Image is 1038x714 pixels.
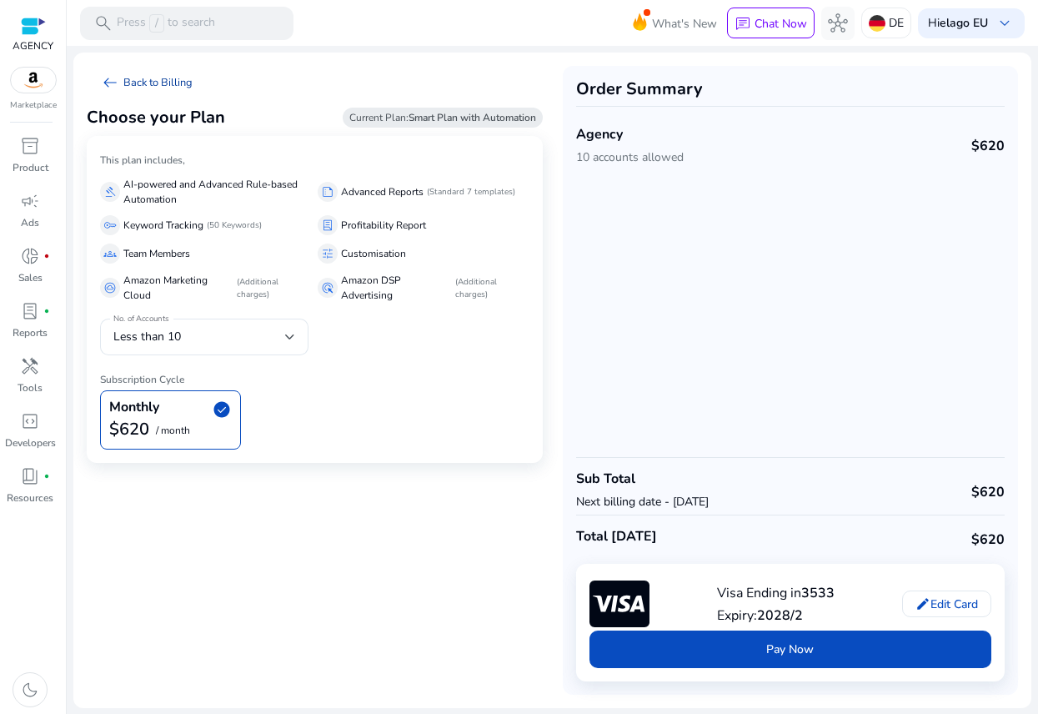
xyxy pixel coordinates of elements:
[7,490,53,505] p: Resources
[20,246,40,266] span: donut_small
[123,246,190,261] p: Team Members
[915,596,930,611] mat-icon: edit
[409,111,536,124] b: Smart Plan with Automation
[123,218,203,233] p: Keyword Tracking
[20,466,40,486] span: book_4
[717,608,835,624] h4: Expiry:
[889,8,904,38] p: DE
[801,584,835,602] b: 3533
[103,219,117,232] span: key
[100,73,120,93] span: arrow_left_alt
[341,218,426,233] p: Profitability Report
[11,68,56,93] img: amazon.svg
[87,108,225,128] h3: Choose your Plan
[13,325,48,340] p: Reports
[455,276,529,301] p: (Additional charges)
[93,13,113,33] span: search
[930,596,978,613] span: Edit Card
[207,219,262,232] p: (50 Keywords)
[113,314,168,325] mat-label: No. of Accounts
[43,473,50,480] span: fiber_manual_record
[117,14,215,33] p: Press to search
[103,247,117,260] span: groups
[995,13,1015,33] span: keyboard_arrow_down
[902,591,991,617] button: Edit Card
[20,356,40,376] span: handyman
[18,380,43,395] p: Tools
[928,18,988,29] p: Hi
[21,215,39,230] p: Ads
[717,586,835,601] h4: Visa Ending in
[156,425,190,436] p: / month
[20,301,40,321] span: lab_profile
[87,66,206,99] a: arrow_left_altBack to Billing
[727,8,815,39] button: chatChat Now
[100,154,529,166] h6: This plan includes,
[757,606,803,625] b: 2028/2
[18,270,43,285] p: Sales
[341,273,451,303] p: Amazon DSP Advertising
[576,529,657,545] h4: Total [DATE]
[123,177,311,207] p: AI-powered and Advanced Rule-based Automation
[10,99,57,112] p: Marketplace
[321,247,334,260] span: tune
[109,400,159,415] h4: Monthly
[103,185,117,199] span: gavel
[43,308,50,314] span: fiber_manual_record
[5,435,56,450] p: Developers
[321,185,334,199] span: summarize
[766,641,814,658] span: Pay Now
[149,14,164,33] span: /
[940,15,988,31] b: elago EU
[735,16,751,33] span: chat
[212,400,232,420] span: check_circle
[103,281,117,294] span: cloud_circle
[576,127,684,143] h4: Agency
[589,631,992,668] button: Pay Now
[821,7,855,40] button: hub
[109,418,149,440] b: $620
[576,493,709,510] p: Next billing date - [DATE]
[13,38,53,53] p: AGENCY
[755,16,807,32] p: Chat Now
[13,160,48,175] p: Product
[971,485,1005,500] h4: $620
[652,9,717,38] span: What's New
[341,184,424,199] p: Advanced Reports
[427,186,515,199] p: (Standard 7 templates)
[828,13,848,33] span: hub
[43,253,50,259] span: fiber_manual_record
[576,79,1005,99] h3: Order Summary
[20,191,40,211] span: campaign
[341,246,406,261] p: Customisation
[349,111,536,124] span: Current Plan:
[237,276,311,301] p: (Additional charges)
[20,411,40,431] span: code_blocks
[20,680,40,700] span: dark_mode
[971,138,1005,154] h4: $620
[576,149,684,165] span: 10 accounts allowed
[576,471,709,487] h4: Sub Total
[113,329,181,344] span: Less than 10
[321,281,334,294] span: ads_click
[869,15,885,32] img: de.svg
[20,136,40,156] span: inventory_2
[100,360,529,385] h6: Subscription Cycle
[123,273,233,303] p: Amazon Marketing Cloud
[971,532,1005,548] h4: $620
[321,219,334,232] span: lab_profile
